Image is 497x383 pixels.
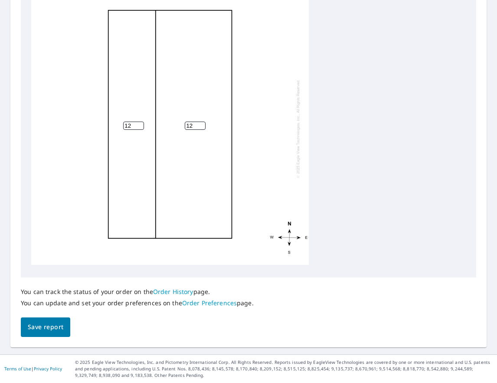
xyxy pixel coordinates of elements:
[75,359,493,379] p: © 2025 Eagle View Technologies, Inc. and Pictometry International Corp. All Rights Reserved. Repo...
[153,287,193,296] a: Order History
[4,366,31,372] a: Terms of Use
[4,366,62,371] p: |
[21,288,254,296] p: You can track the status of your order on the page.
[21,299,254,307] p: You can update and set your order preferences on the page.
[34,366,62,372] a: Privacy Policy
[21,317,70,337] button: Save report
[28,322,63,333] span: Save report
[182,299,237,307] a: Order Preferences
